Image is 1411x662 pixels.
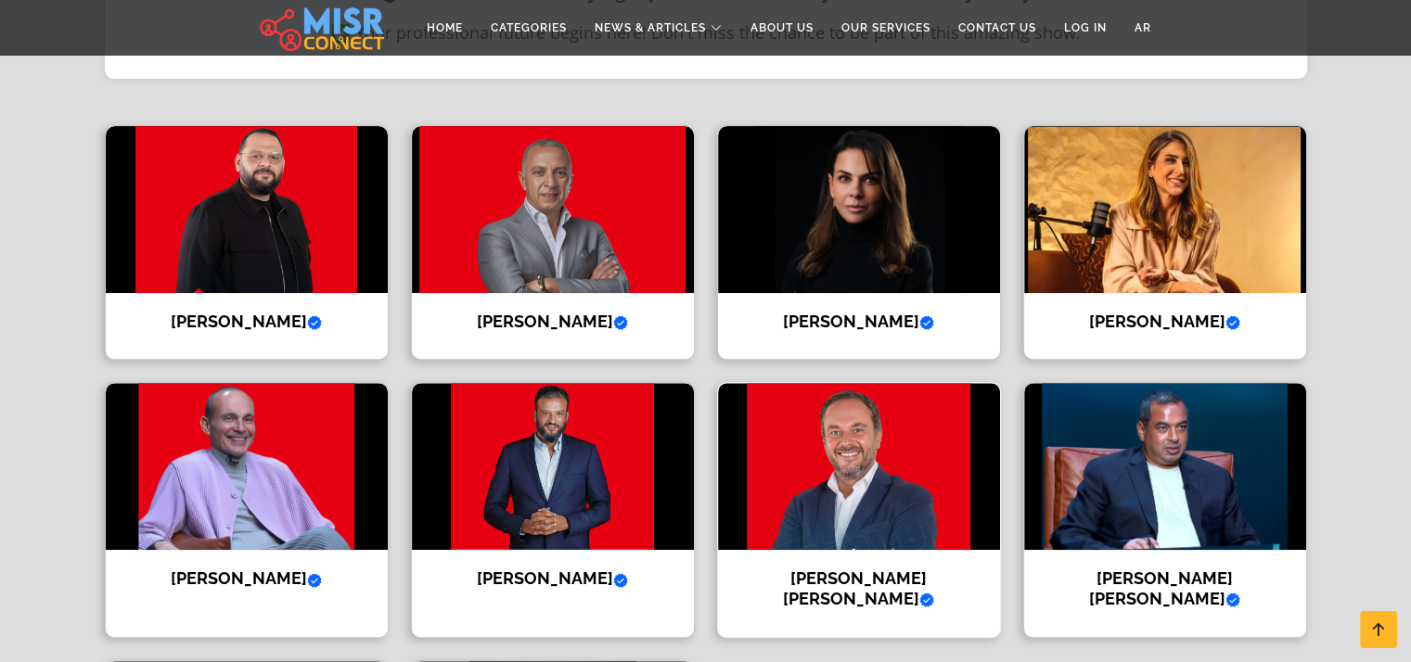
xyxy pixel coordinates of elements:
img: main.misr_connect [260,5,384,51]
h4: [PERSON_NAME] [732,312,986,332]
img: Dina Ghabbour [1024,126,1306,293]
svg: Verified account [307,315,322,330]
a: AR [1121,10,1165,45]
img: Ahmed El Sewedy [412,126,694,293]
svg: Verified account [1225,592,1240,607]
h4: [PERSON_NAME] [426,568,680,589]
a: Log in [1050,10,1121,45]
span: News & Articles [595,19,706,36]
a: Mohamed Ismail Mansour [PERSON_NAME] [PERSON_NAME] [1012,382,1318,637]
a: Ahmed Tarek Khalil [PERSON_NAME] [PERSON_NAME] [706,382,1012,637]
svg: Verified account [919,592,934,607]
a: Ayman Mamdouh Abbas [PERSON_NAME] [400,382,706,637]
svg: Verified account [919,315,934,330]
svg: Verified account [613,315,628,330]
a: Contact Us [944,10,1050,45]
a: News & Articles [581,10,737,45]
a: Hilda Louca [PERSON_NAME] [706,125,1012,361]
img: Mohamed Ismail Mansour [1024,383,1306,550]
img: Ahmed Tarek Khalil [718,383,1000,550]
h4: [PERSON_NAME] [PERSON_NAME] [1038,568,1292,608]
img: Ayman Mamdouh Abbas [412,383,694,550]
a: Home [413,10,477,45]
img: Hilda Louca [718,126,1000,293]
h4: [PERSON_NAME] [426,312,680,332]
a: Our Services [827,10,944,45]
h4: [PERSON_NAME] [120,312,374,332]
a: Abdullah Salam [PERSON_NAME] [94,125,400,361]
a: Categories [477,10,581,45]
svg: Verified account [613,573,628,588]
h4: [PERSON_NAME] [120,568,374,589]
h4: [PERSON_NAME] [PERSON_NAME] [732,568,986,608]
a: Ahmed El Sewedy [PERSON_NAME] [400,125,706,361]
a: About Us [737,10,827,45]
svg: Verified account [307,573,322,588]
img: Mohamed Farouk [106,383,388,550]
a: Dina Ghabbour [PERSON_NAME] [1012,125,1318,361]
a: Mohamed Farouk [PERSON_NAME] [94,382,400,637]
svg: Verified account [1225,315,1240,330]
img: Abdullah Salam [106,126,388,293]
h4: [PERSON_NAME] [1038,312,1292,332]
